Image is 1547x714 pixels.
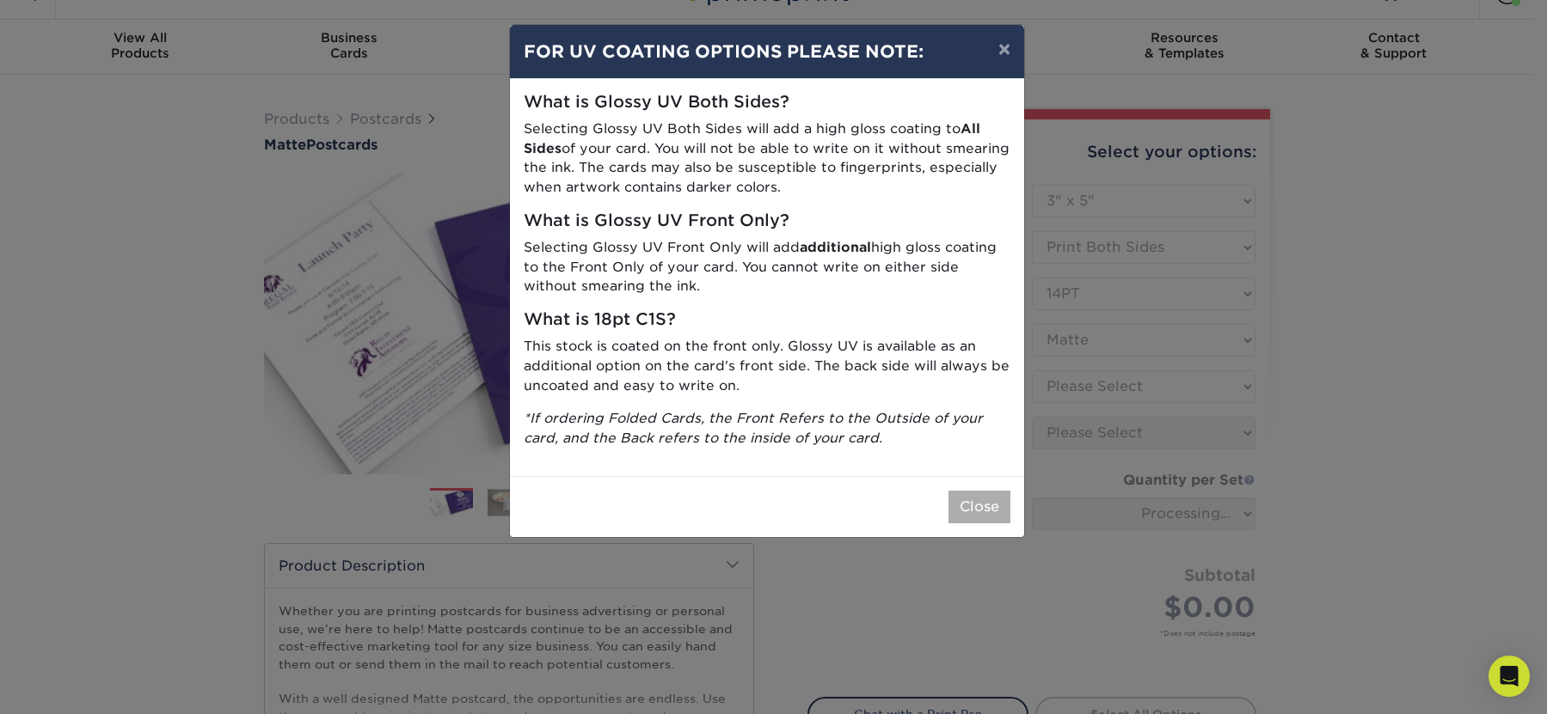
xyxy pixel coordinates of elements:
[524,120,980,156] strong: All Sides
[524,238,1010,296] p: Selecting Glossy UV Front Only will add high gloss coating to the Front Only of your card. You ca...
[524,310,1010,330] h5: What is 18pt C1S?
[985,25,1024,73] button: ×
[524,211,1010,231] h5: What is Glossy UV Front Only?
[524,119,1010,198] p: Selecting Glossy UV Both Sides will add a high gloss coating to of your card. You will not be abl...
[948,491,1010,523] button: Close
[524,93,1010,113] h5: What is Glossy UV Both Sides?
[1489,656,1530,697] div: Open Intercom Messenger
[800,239,871,255] strong: additional
[524,39,1010,64] h4: FOR UV COATING OPTIONS PLEASE NOTE:
[524,410,983,446] i: *If ordering Folded Cards, the Front Refers to the Outside of your card, and the Back refers to t...
[524,337,1010,395] p: This stock is coated on the front only. Glossy UV is available as an additional option on the car...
